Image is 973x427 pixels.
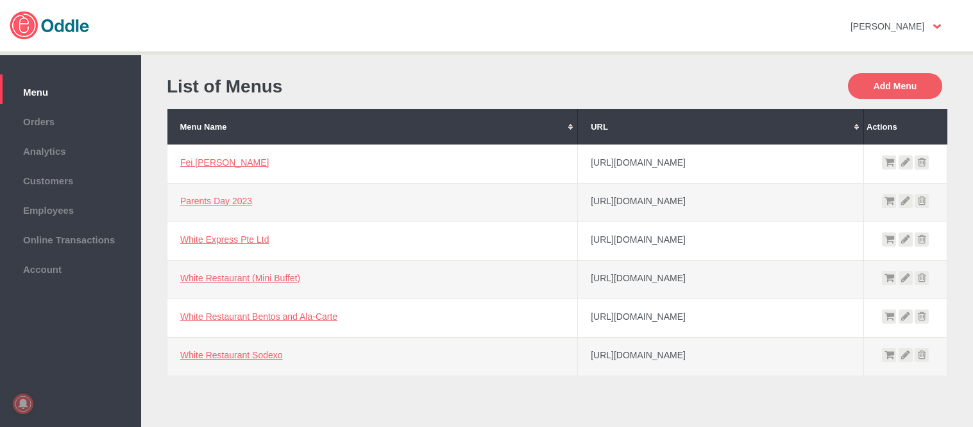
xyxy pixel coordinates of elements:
div: Actions [867,122,944,132]
a: White Restaurant Bentos and Ala-Carte [180,311,337,322]
th: URL: No sort applied, activate to apply an ascending sort [578,109,864,144]
a: Parents Day 2023 [180,196,252,206]
td: [URL][DOMAIN_NAME] [578,222,864,260]
td: [URL][DOMAIN_NAME] [578,299,864,337]
h1: List of Menus [167,76,551,97]
td: [URL][DOMAIN_NAME] [578,144,864,183]
div: URL [591,122,850,132]
td: [URL][DOMAIN_NAME] [578,337,864,376]
span: Analytics [6,143,135,157]
div: Menu Name [180,122,565,132]
td: [URL][DOMAIN_NAME] [578,260,864,299]
span: Orders [6,113,135,127]
strong: [PERSON_NAME] [850,21,924,31]
a: Fei [PERSON_NAME] [180,157,269,168]
a: White Restaurant (Mini Buffet) [180,273,300,283]
span: Customers [6,172,135,186]
button: Add Menu [848,73,942,99]
a: White Restaurant Sodexo [180,350,283,360]
span: Employees [6,202,135,216]
th: Actions: No sort applied, sorting is disabled [864,109,947,144]
td: [URL][DOMAIN_NAME] [578,183,864,222]
span: Online Transactions [6,231,135,245]
img: user-option-arrow.png [933,24,941,29]
a: White Express Pte Ltd [180,234,269,245]
span: Menu [6,83,135,98]
span: Account [6,261,135,275]
th: Menu Name: No sort applied, activate to apply an ascending sort [167,109,578,144]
